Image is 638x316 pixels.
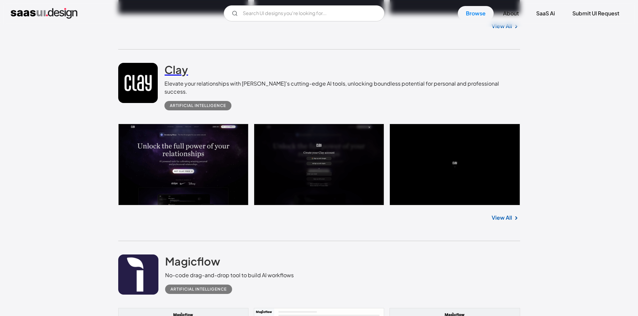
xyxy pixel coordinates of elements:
[164,63,188,80] a: Clay
[224,5,384,21] form: Email Form
[164,80,520,96] div: Elevate your relationships with [PERSON_NAME]'s cutting-edge AI tools, unlocking boundless potent...
[165,254,220,268] h2: Magicflow
[164,63,188,76] h2: Clay
[458,6,494,21] a: Browse
[492,214,512,222] a: View All
[165,271,294,279] div: No-code drag-and-drop tool to build AI workflows
[11,8,77,19] a: home
[564,6,627,21] a: Submit UI Request
[170,102,226,110] div: Artificial Intelligence
[224,5,384,21] input: Search UI designs you're looking for...
[165,254,220,271] a: Magicflow
[495,6,527,21] a: About
[528,6,563,21] a: SaaS Ai
[170,285,227,293] div: Artificial Intelligence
